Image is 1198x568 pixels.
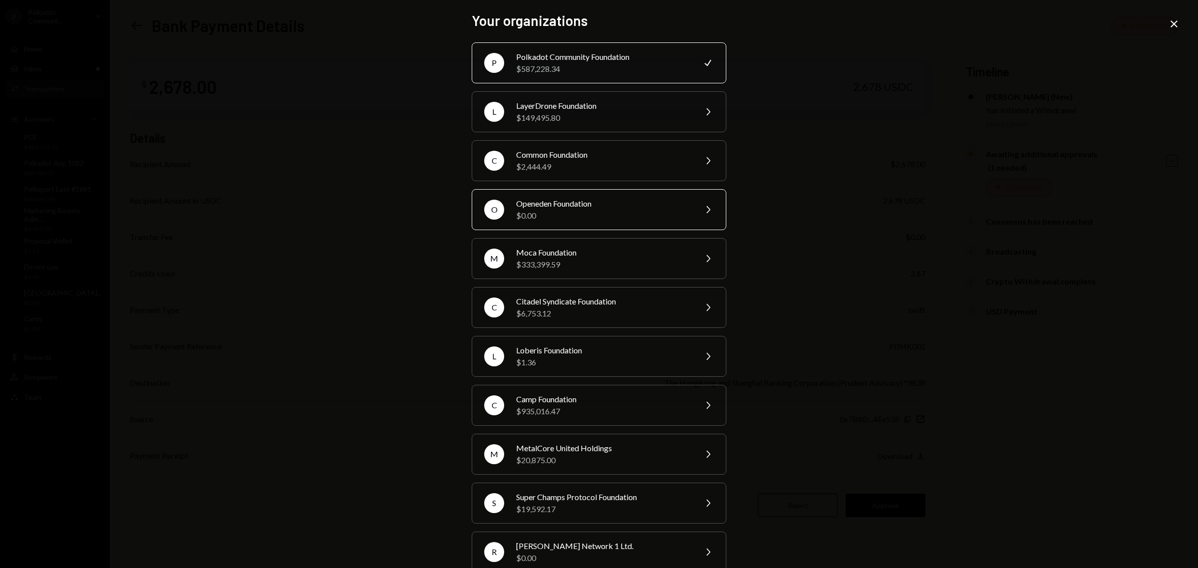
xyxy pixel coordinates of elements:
[472,189,726,230] button: OOpeneden Foundation$0.00
[472,91,726,132] button: LLayerDrone Foundation$149,495.80
[472,287,726,328] button: CCitadel Syndicate Foundation$6,753.12
[516,63,690,75] div: $587,228.34
[472,434,726,475] button: MMetalCore United Holdings$20,875.00
[484,249,504,269] div: M
[472,140,726,181] button: CCommon Foundation$2,444.49
[484,444,504,464] div: M
[484,493,504,513] div: S
[516,198,690,210] div: Openeden Foundation
[516,344,690,356] div: Loberis Foundation
[516,295,690,307] div: Citadel Syndicate Foundation
[516,210,690,222] div: $0.00
[516,393,690,405] div: Camp Foundation
[484,200,504,220] div: O
[516,161,690,173] div: $2,444.49
[516,51,690,63] div: Polkadot Community Foundation
[516,247,690,259] div: Moca Foundation
[472,385,726,426] button: CCamp Foundation$935,016.47
[472,336,726,377] button: LLoberis Foundation$1.36
[472,238,726,279] button: MMoca Foundation$333,399.59
[472,11,726,30] h2: Your organizations
[484,102,504,122] div: L
[484,297,504,317] div: C
[516,149,690,161] div: Common Foundation
[472,483,726,524] button: SSuper Champs Protocol Foundation$19,592.17
[516,307,690,319] div: $6,753.12
[516,540,690,552] div: [PERSON_NAME] Network 1 Ltd.
[516,112,690,124] div: $149,495.80
[516,454,690,466] div: $20,875.00
[484,53,504,73] div: P
[516,405,690,417] div: $935,016.47
[484,346,504,366] div: L
[484,542,504,562] div: R
[516,259,690,271] div: $333,399.59
[516,442,690,454] div: MetalCore United Holdings
[516,503,690,515] div: $19,592.17
[484,151,504,171] div: C
[484,395,504,415] div: C
[472,42,726,83] button: PPolkadot Community Foundation$587,228.34
[516,100,690,112] div: LayerDrone Foundation
[516,491,690,503] div: Super Champs Protocol Foundation
[516,356,690,368] div: $1.36
[516,552,690,564] div: $0.00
